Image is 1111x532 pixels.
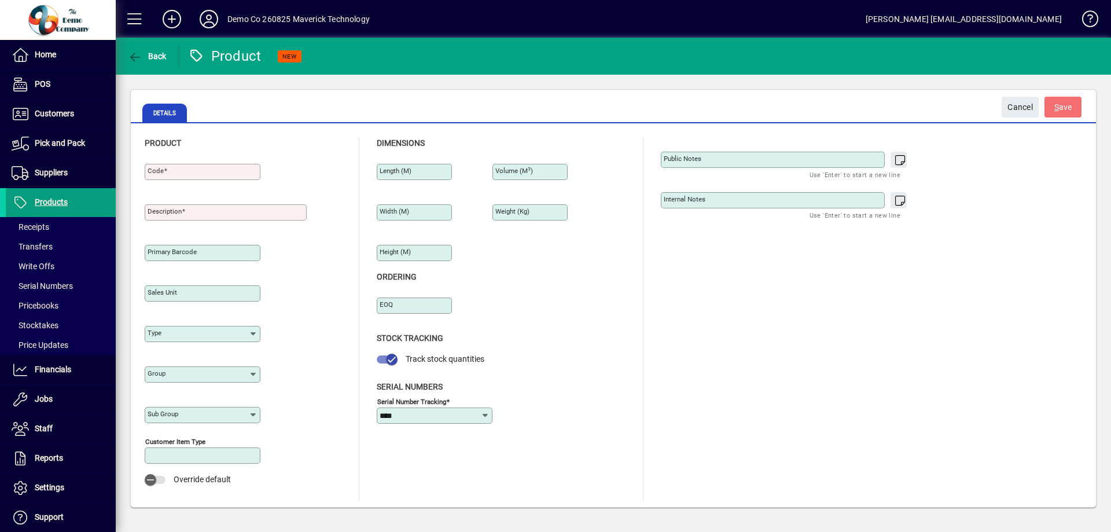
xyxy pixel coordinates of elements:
div: [PERSON_NAME] [EMAIL_ADDRESS][DOMAIN_NAME] [866,10,1062,28]
span: Customers [35,109,74,118]
span: Staff [35,424,53,433]
a: Receipts [6,217,116,237]
span: Serial Numbers [377,382,443,391]
span: Dimensions [377,138,425,148]
a: Suppliers [6,159,116,188]
div: Product [188,47,262,65]
span: Financials [35,365,71,374]
a: Customers [6,100,116,129]
a: Write Offs [6,256,116,276]
button: Cancel [1002,97,1039,118]
a: Pricebooks [6,296,116,315]
span: Stocktakes [12,321,58,330]
span: Product [145,138,181,148]
button: Add [153,9,190,30]
a: Transfers [6,237,116,256]
span: Products [35,197,68,207]
a: Knowledge Base [1073,2,1097,40]
span: Pick and Pack [35,138,85,148]
button: Profile [190,9,227,30]
a: Jobs [6,385,116,414]
mat-label: Length (m) [380,167,411,175]
a: Serial Numbers [6,276,116,296]
mat-label: Volume (m ) [495,167,533,175]
app-page-header-button: Back [116,46,179,67]
button: Back [125,46,170,67]
div: Demo Co 260825 Maverick Technology [227,10,370,28]
span: Settings [35,483,64,492]
span: Support [35,512,64,522]
span: Serial Numbers [12,281,73,291]
span: Cancel [1007,98,1033,117]
button: Save [1044,97,1081,118]
span: Receipts [12,222,49,232]
span: Details [142,104,187,122]
mat-hint: Use 'Enter' to start a new line [810,208,900,222]
a: Financials [6,355,116,384]
a: Pick and Pack [6,129,116,158]
span: POS [35,79,50,89]
mat-hint: Use 'Enter' to start a new line [810,168,900,181]
span: Reports [35,453,63,463]
span: S [1054,102,1059,112]
span: Pricebooks [12,301,58,310]
mat-label: Code [148,167,164,175]
span: Transfers [12,242,53,251]
span: Home [35,50,56,59]
span: Ordering [377,272,417,281]
a: Support [6,503,116,532]
mat-label: Customer Item Type [145,438,205,446]
span: Write Offs [12,262,54,271]
mat-label: Type [148,329,161,337]
mat-label: Height (m) [380,248,411,256]
mat-label: Primary barcode [148,248,197,256]
mat-label: Group [148,369,165,377]
mat-label: Sub group [148,410,178,418]
span: Suppliers [35,168,68,177]
sup: 3 [528,166,531,172]
mat-label: Sales unit [148,288,177,296]
mat-label: Internal Notes [664,195,705,203]
mat-label: Description [148,207,182,215]
span: ave [1054,98,1072,117]
a: Reports [6,444,116,473]
span: NEW [282,53,297,60]
span: Back [128,52,167,61]
mat-label: Width (m) [380,207,409,215]
a: Stocktakes [6,315,116,335]
mat-label: Weight (Kg) [495,207,529,215]
a: POS [6,70,116,99]
a: Staff [6,414,116,443]
span: Track stock quantities [406,354,484,364]
span: Jobs [35,394,53,403]
span: Override default [174,475,231,484]
a: Home [6,41,116,69]
a: Price Updates [6,335,116,355]
a: Settings [6,474,116,502]
span: Stock Tracking [377,333,443,343]
mat-label: Serial Number tracking [377,397,446,405]
mat-label: Public Notes [664,155,701,163]
span: Price Updates [12,340,68,350]
mat-label: EOQ [380,300,393,309]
